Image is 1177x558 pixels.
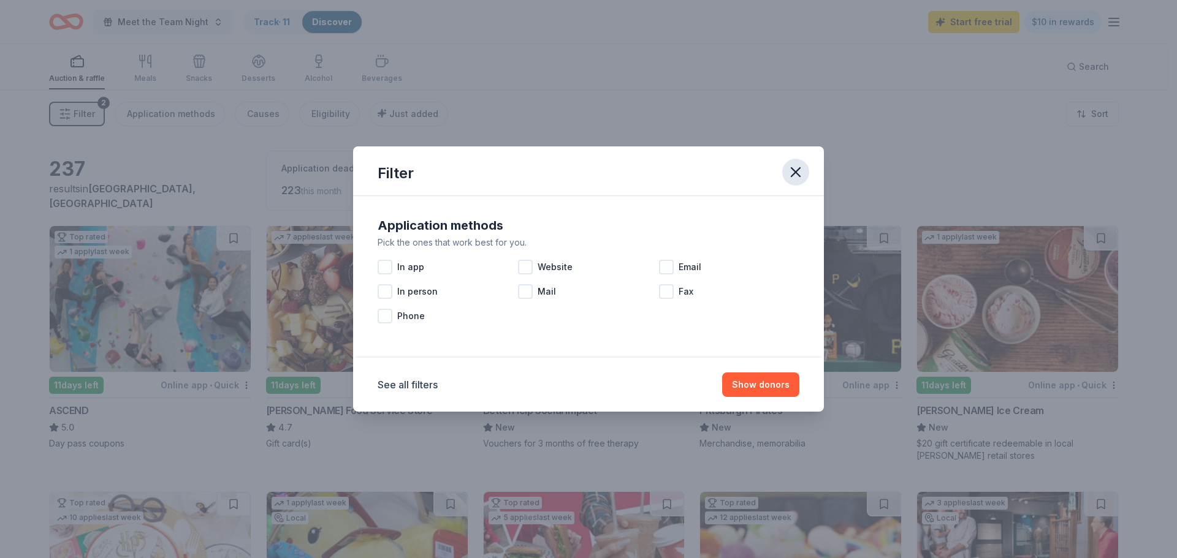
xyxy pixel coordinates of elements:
span: Fax [679,284,693,299]
span: Mail [538,284,556,299]
span: Email [679,260,701,274]
span: In app [397,260,424,274]
span: Phone [397,309,425,323]
button: Show donors [722,372,799,397]
div: Pick the ones that work best for you. [378,235,799,250]
span: In person [397,284,438,299]
div: Application methods [378,216,799,235]
span: Website [538,260,573,274]
div: Filter [378,164,414,183]
button: See all filters [378,377,438,392]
